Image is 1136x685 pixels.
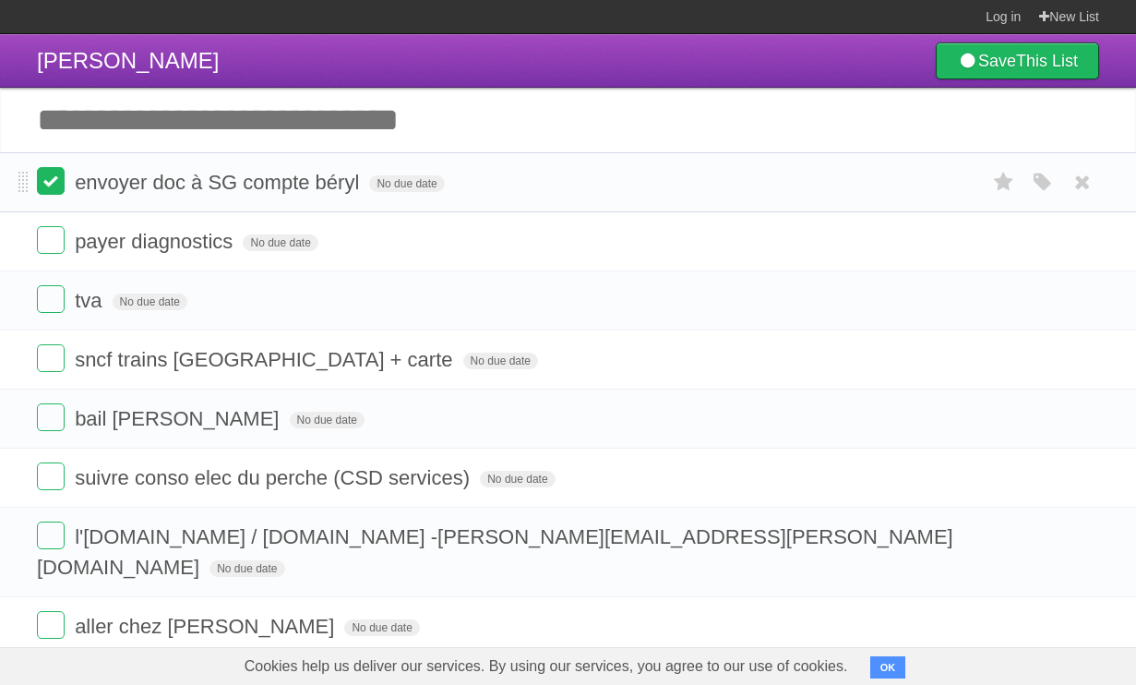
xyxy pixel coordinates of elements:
[75,466,474,489] span: suivre conso elec du perche (CSD services)
[75,289,106,312] span: tva
[290,412,365,428] span: No due date
[75,171,364,194] span: envoyer doc à SG compte béryl
[75,615,339,638] span: aller chez [PERSON_NAME]
[37,285,65,313] label: Done
[37,403,65,431] label: Done
[1016,52,1078,70] b: This List
[37,611,65,639] label: Done
[369,175,444,192] span: No due date
[243,234,317,251] span: No due date
[75,348,457,371] span: sncf trains [GEOGRAPHIC_DATA] + carte
[209,560,284,577] span: No due date
[37,167,65,195] label: Done
[75,407,283,430] span: bail [PERSON_NAME]
[37,522,65,549] label: Done
[75,230,237,253] span: payer diagnostics
[870,656,906,679] button: OK
[987,167,1022,198] label: Star task
[37,463,65,490] label: Done
[344,619,419,636] span: No due date
[936,42,1099,79] a: SaveThis List
[37,48,219,73] span: [PERSON_NAME]
[226,648,867,685] span: Cookies help us deliver our services. By using our services, you agree to our use of cookies.
[113,294,187,310] span: No due date
[480,471,555,487] span: No due date
[37,226,65,254] label: Done
[37,344,65,372] label: Done
[37,525,953,579] span: l'[DOMAIN_NAME] / [DOMAIN_NAME] - [PERSON_NAME][EMAIL_ADDRESS][PERSON_NAME][DOMAIN_NAME]
[463,353,538,369] span: No due date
